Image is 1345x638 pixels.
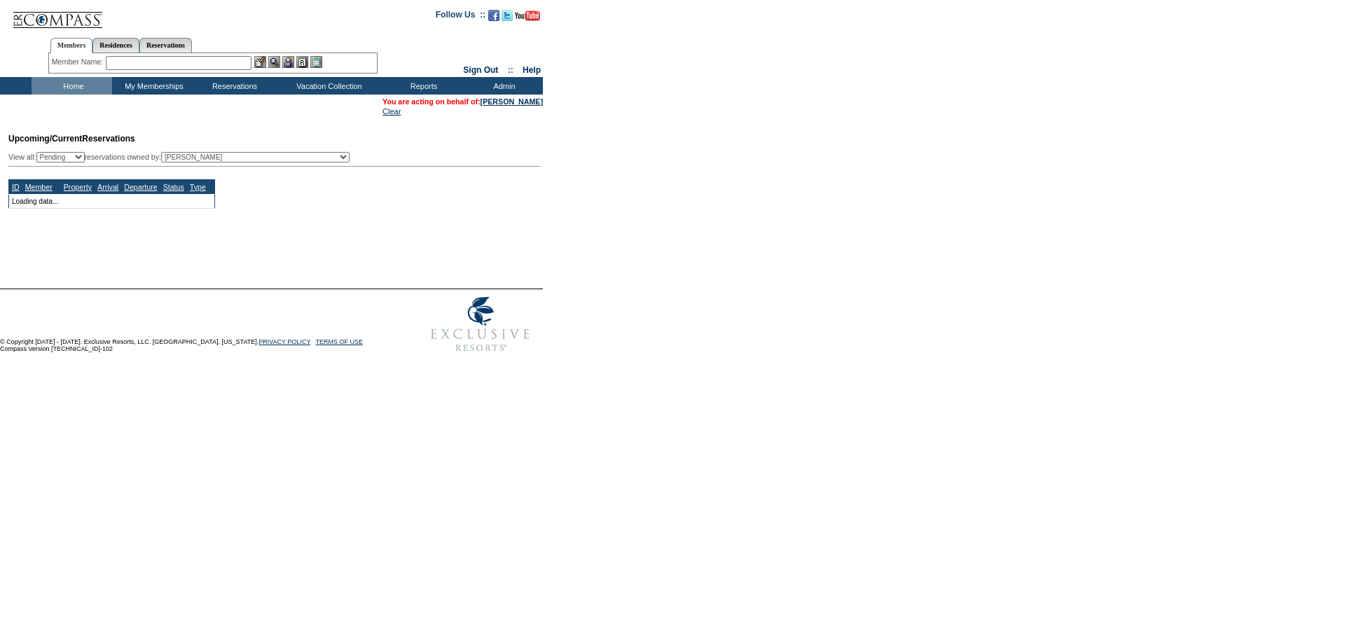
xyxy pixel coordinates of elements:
img: Impersonate [282,56,294,68]
a: Member [25,183,53,191]
a: Members [50,38,93,53]
a: Arrival [97,183,118,191]
td: Home [32,77,112,95]
img: b_edit.gif [254,56,266,68]
a: Sign Out [463,65,498,75]
span: Reservations [8,134,135,144]
img: Subscribe to our YouTube Channel [515,11,540,21]
a: Residences [92,38,139,53]
a: Subscribe to our YouTube Channel [515,14,540,22]
td: Follow Us :: [436,8,485,25]
img: Follow us on Twitter [502,10,513,21]
a: ID [12,183,20,191]
div: View all: reservations owned by: [8,152,356,162]
img: Become our fan on Facebook [488,10,499,21]
img: b_calculator.gif [310,56,322,68]
a: Become our fan on Facebook [488,14,499,22]
td: Vacation Collection [273,77,382,95]
a: Status [163,183,184,191]
a: [PERSON_NAME] [481,97,543,106]
td: Reservations [193,77,273,95]
img: View [268,56,280,68]
td: Admin [462,77,543,95]
a: Reservations [139,38,192,53]
a: Departure [124,183,157,191]
td: My Memberships [112,77,193,95]
div: Member Name: [52,56,106,68]
span: Upcoming/Current [8,134,82,144]
a: PRIVACY POLICY [258,338,310,345]
span: You are acting on behalf of: [382,97,543,106]
a: TERMS OF USE [316,338,364,345]
td: Loading data... [9,194,215,208]
td: Reports [382,77,462,95]
a: Type [190,183,206,191]
img: Reservations [296,56,308,68]
a: Help [523,65,541,75]
a: Property [64,183,92,191]
a: Clear [382,107,401,116]
a: Follow us on Twitter [502,14,513,22]
img: Exclusive Resorts [418,289,543,359]
span: :: [508,65,513,75]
